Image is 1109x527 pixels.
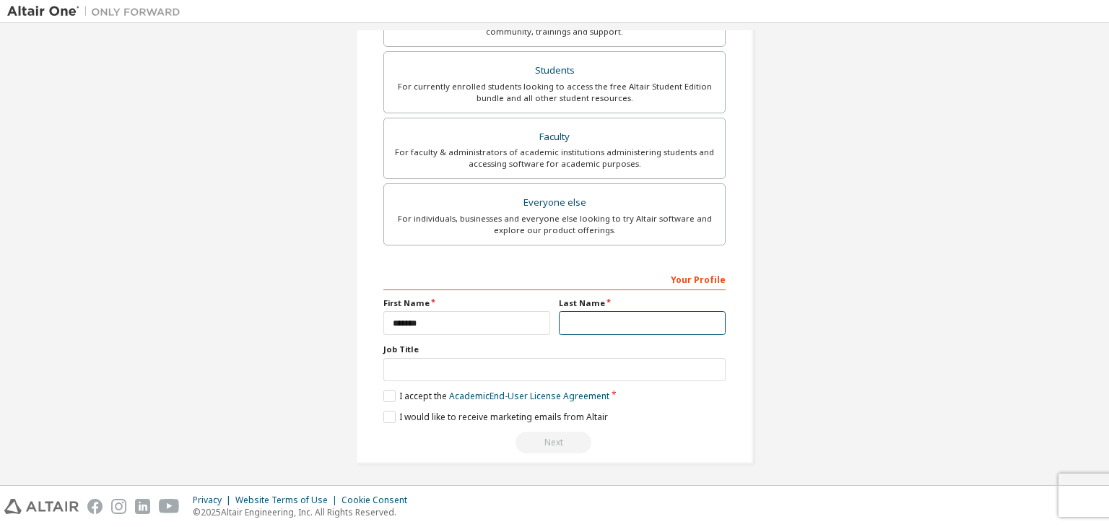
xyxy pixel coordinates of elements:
img: altair_logo.svg [4,499,79,514]
div: Cookie Consent [342,495,416,506]
div: For faculty & administrators of academic institutions administering students and accessing softwa... [393,147,716,170]
div: Website Terms of Use [235,495,342,506]
div: Your Profile [383,267,726,290]
a: Academic End-User License Agreement [449,390,609,402]
label: I accept the [383,390,609,402]
img: instagram.svg [111,499,126,514]
img: linkedin.svg [135,499,150,514]
div: Students [393,61,716,81]
div: For currently enrolled students looking to access the free Altair Student Edition bundle and all ... [393,81,716,104]
img: facebook.svg [87,499,103,514]
img: Altair One [7,4,188,19]
div: Everyone else [393,193,716,213]
label: Job Title [383,344,726,355]
div: Read and acccept EULA to continue [383,432,726,453]
p: © 2025 Altair Engineering, Inc. All Rights Reserved. [193,506,416,518]
div: Privacy [193,495,235,506]
label: First Name [383,297,550,309]
div: For individuals, businesses and everyone else looking to try Altair software and explore our prod... [393,213,716,236]
label: I would like to receive marketing emails from Altair [383,411,608,423]
label: Last Name [559,297,726,309]
img: youtube.svg [159,499,180,514]
div: Faculty [393,127,716,147]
